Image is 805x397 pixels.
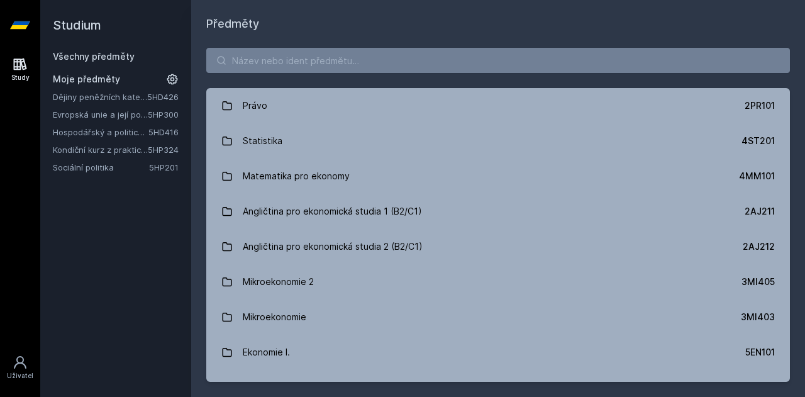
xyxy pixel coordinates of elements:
[148,145,179,155] a: 5HP324
[243,305,306,330] div: Mikroekonomie
[11,73,30,82] div: Study
[206,335,790,370] a: Ekonomie I. 5EN101
[206,229,790,264] a: Angličtina pro ekonomická studia 2 (B2/C1) 2AJ212
[243,93,267,118] div: Právo
[149,162,179,172] a: 5HP201
[741,135,775,147] div: 4ST201
[53,51,135,62] a: Všechny předměty
[741,276,775,288] div: 3MI405
[53,126,148,138] a: Hospodářský a politický vývoj Evropy ve 20.století
[206,194,790,229] a: Angličtina pro ekonomická studia 1 (B2/C1) 2AJ211
[243,199,422,224] div: Angličtina pro ekonomická studia 1 (B2/C1)
[147,92,179,102] a: 5HD426
[3,50,38,89] a: Study
[53,143,148,156] a: Kondiční kurz z praktické hospodářské politiky
[148,127,179,137] a: 5HD416
[243,164,350,189] div: Matematika pro ekonomy
[747,381,775,394] div: 2AJ111
[243,128,282,154] div: Statistika
[53,108,148,121] a: Evropská unie a její politiky
[53,73,120,86] span: Moje předměty
[243,234,423,259] div: Angličtina pro ekonomická studia 2 (B2/C1)
[206,15,790,33] h1: Předměty
[206,48,790,73] input: Název nebo ident předmětu…
[3,349,38,387] a: Uživatel
[743,240,775,253] div: 2AJ212
[206,264,790,299] a: Mikroekonomie 2 3MI405
[7,371,33,381] div: Uživatel
[206,88,790,123] a: Právo 2PR101
[53,161,149,174] a: Sociální politika
[206,159,790,194] a: Matematika pro ekonomy 4MM101
[243,340,290,365] div: Ekonomie I.
[206,123,790,159] a: Statistika 4ST201
[745,99,775,112] div: 2PR101
[745,346,775,359] div: 5EN101
[53,91,147,103] a: Dějiny peněžních kategorií a institucí
[243,269,314,294] div: Mikroekonomie 2
[206,299,790,335] a: Mikroekonomie 3MI403
[745,205,775,218] div: 2AJ211
[148,109,179,120] a: 5HP300
[741,311,775,323] div: 3MI403
[739,170,775,182] div: 4MM101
